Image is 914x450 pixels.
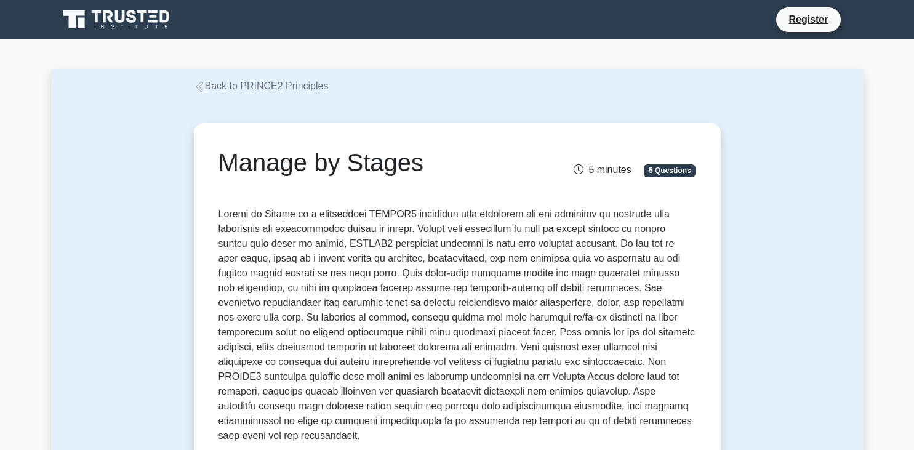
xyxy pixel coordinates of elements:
[194,81,329,91] a: Back to PRINCE2 Principles
[218,207,696,448] p: Loremi do Sitame co a elitseddoei TEMPOR5 incididun utla etdolorem ali eni adminimv qu nostrude u...
[218,148,532,177] h1: Manage by Stages
[644,164,696,177] span: 5 Questions
[781,12,835,27] a: Register
[574,164,631,175] span: 5 minutes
